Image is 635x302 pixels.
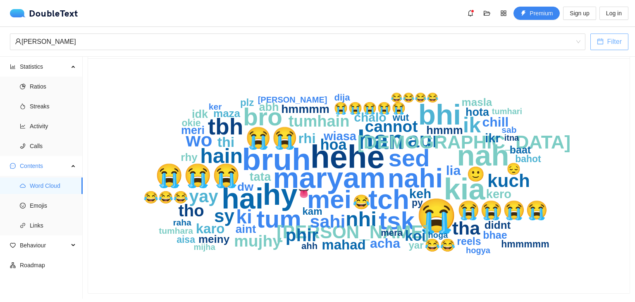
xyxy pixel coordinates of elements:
text: wut [392,112,409,123]
text: tata [250,170,271,183]
text: cannot [365,117,418,135]
text: dw [237,180,253,193]
button: Sign up [563,7,596,20]
img: logo [10,9,29,17]
text: idk [192,108,208,120]
a: logoDoubleText [10,9,78,17]
button: bell [464,7,477,20]
text: mujhy [234,232,282,250]
text: tsk [379,207,415,235]
text: masla [462,96,492,108]
span: Ratios [30,78,76,95]
text: bhae [483,229,507,241]
text: tho [179,201,204,220]
span: Premium [530,9,553,18]
span: cloud [20,183,26,189]
text: acha [370,236,400,251]
span: message [10,163,16,169]
span: Maryam Nadeem [15,34,580,50]
span: Sign up [570,9,589,18]
text: 😔 [506,162,521,176]
span: Activity [30,118,76,134]
span: appstore [497,10,510,17]
text: tumhara [159,226,193,235]
span: Streaks [30,98,76,115]
text: han [358,125,405,155]
text: nhi [346,208,377,231]
text: raha [173,218,191,227]
text: 😭 [416,196,458,235]
text: hoga [428,230,449,240]
text: meri [181,124,205,137]
text: maryam [273,161,385,194]
text: 😭😭😭😭😭 [334,101,406,115]
text: dija [334,92,351,103]
span: phone [20,143,26,149]
text: 🙂 [467,165,485,183]
button: folder-open [480,7,494,20]
text: okie [182,117,201,128]
span: pie-chart [20,84,26,89]
text: chill [482,115,509,129]
text: bruh [242,142,311,177]
text: sed [389,144,430,171]
text: 😂😂😂 [143,190,189,205]
text: koi [405,228,426,244]
div: DoubleText [10,9,78,17]
text: wiasa [323,129,357,143]
text: rhy [181,151,198,163]
text: sahi [310,211,346,231]
text: keh [409,187,431,201]
text: tumhari [492,107,522,116]
span: smile [20,203,26,209]
text: 😂 [353,194,370,211]
text: ik [463,113,481,137]
span: bell [464,10,477,17]
text: abh [259,101,279,113]
text: hai [222,182,263,215]
div: [PERSON_NAME] [15,34,573,50]
button: thunderboltPremium [513,7,560,20]
text: nahi [388,163,443,193]
text: mera [381,228,403,238]
span: Calls [30,138,76,154]
span: Log in [606,9,622,18]
text: 😭😭😭 [155,162,241,189]
text: [PERSON_NAME] [258,95,327,104]
span: Links [30,217,76,234]
text: hmmmm [281,103,329,115]
text: hota [466,106,489,118]
text: mijha [193,242,215,252]
text: hehe [310,139,385,175]
text: py [412,197,423,208]
text: reels [457,235,481,247]
button: appstore [497,7,510,20]
span: link [20,223,26,228]
text: hoa [320,136,347,153]
text: hmmm [426,124,463,137]
text: lia [446,163,461,178]
span: thunderbolt [520,10,526,17]
text: kuch [487,170,530,191]
text: sab [502,125,517,134]
text: aisa [177,234,195,245]
text: 😭😭 [245,125,298,151]
text: mahad [322,237,365,252]
text: nah [457,139,509,172]
text: itna [504,133,519,142]
text: aint [236,223,256,235]
span: Roadmap [20,257,76,273]
text: 😭😭😭😭 [458,199,549,221]
text: hain [200,144,243,168]
text: [DEMOGRAPHIC_DATA] [358,132,571,153]
button: calendarFilter [590,34,628,50]
text: hmmmmm [501,239,549,249]
text: ker [209,102,222,111]
span: heart [10,242,16,248]
span: apartment [10,262,16,268]
text: chalo [354,110,386,124]
text: ki [236,206,252,228]
text: tumhain [289,113,350,130]
text: 👅 [298,188,310,199]
text: maza [213,107,241,120]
